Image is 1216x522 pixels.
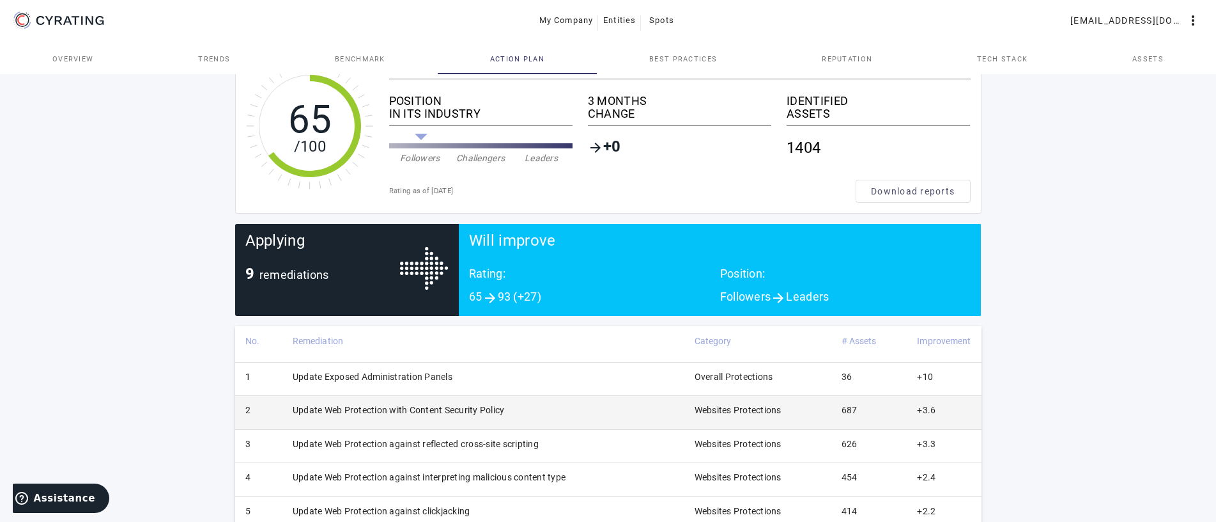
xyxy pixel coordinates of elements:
g: CYRATING [36,16,104,25]
div: Rating as of [DATE] [389,185,856,198]
span: remediations [259,268,329,281]
span: [EMAIL_ADDRESS][DOMAIN_NAME] [1070,10,1185,31]
td: 4 [235,463,282,496]
td: +3.3 [907,429,981,463]
td: 36 [831,362,907,395]
span: My Company [539,10,594,31]
td: Update Web Protection against reflected cross-site scripting [282,429,684,463]
td: Update Web Protection against interpreting malicious content type [282,463,684,496]
th: # Assets [831,326,907,362]
th: No. [235,326,282,362]
div: Challengers [450,152,511,164]
th: Remediation [282,326,684,362]
span: Reputation [822,56,872,63]
td: 687 [831,396,907,429]
div: Followers [390,152,450,164]
td: Websites Protections [684,396,831,429]
span: Action Plan [490,56,545,63]
td: Overall Protections [684,362,831,395]
span: Best practices [649,56,717,63]
span: Entities [603,10,636,31]
button: My Company [534,9,599,32]
th: Improvement [907,326,981,362]
td: Websites Protections [684,429,831,463]
td: 454 [831,463,907,496]
td: +3.6 [907,396,981,429]
span: +0 [603,140,621,155]
div: Will improve [469,234,971,267]
td: Websites Protections [684,463,831,496]
button: Spots [641,9,682,32]
td: Update Exposed Administration Panels [282,362,684,395]
div: 1404 [787,131,970,164]
button: [EMAIL_ADDRESS][DOMAIN_NAME] [1065,9,1206,32]
mat-icon: arrow_forward [771,290,786,306]
div: Position: [720,267,971,290]
div: CHANGE [588,107,771,120]
span: Trends [198,56,230,63]
button: Download reports [856,180,971,203]
div: 65 93 (+27) [469,290,720,306]
button: Entities [598,9,641,32]
div: Rating: [469,267,720,290]
span: Overview [52,56,94,63]
td: 626 [831,429,907,463]
div: IDENTIFIED [787,95,970,107]
span: Benchmark [335,56,385,63]
div: POSITION [389,95,573,107]
td: +10 [907,362,981,395]
td: 1 [235,362,282,395]
div: 3 MONTHS [588,95,771,107]
td: 3 [235,429,282,463]
span: Spots [649,10,674,31]
mat-icon: arrow_forward [482,290,498,306]
td: 2 [235,396,282,429]
span: Assets [1132,56,1164,63]
iframe: Ouvre un widget dans lequel vous pouvez trouver plus d’informations [13,484,109,516]
td: +2.4 [907,463,981,496]
tspan: 65 [288,97,332,142]
div: IN ITS INDUSTRY [389,107,573,120]
tspan: /100 [293,138,325,155]
div: Leaders [511,152,572,164]
div: Applying [245,234,400,267]
mat-icon: arrow_forward [588,140,603,155]
span: Tech Stack [977,56,1027,63]
div: Followers Leaders [720,290,971,306]
div: ASSETS [787,107,970,120]
mat-icon: more_vert [1185,13,1201,28]
span: 9 [245,265,254,283]
th: Category [684,326,831,362]
td: Update Web Protection with Content Security Policy [282,396,684,429]
span: Download reports [871,185,955,198]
